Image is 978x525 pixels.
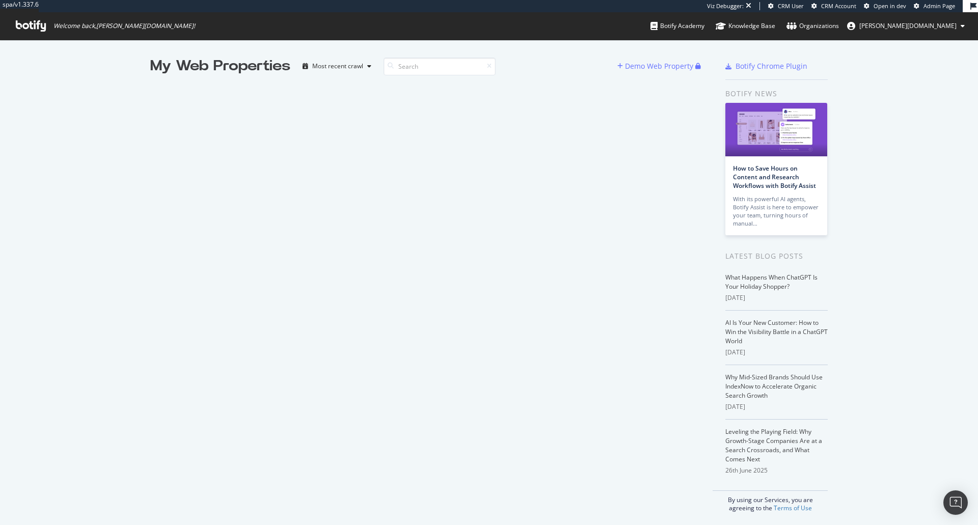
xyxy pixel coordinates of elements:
[733,164,816,190] a: How to Save Hours on Content and Research Workflows with Botify Assist
[617,58,695,74] button: Demo Web Property
[384,58,496,75] input: Search
[650,21,704,31] div: Botify Academy
[943,490,968,515] div: Open Intercom Messenger
[725,466,828,475] div: 26th June 2025
[786,12,839,40] a: Organizations
[725,318,828,345] a: AI Is Your New Customer: How to Win the Visibility Battle in a ChatGPT World
[725,427,822,463] a: Leveling the Playing Field: Why Growth-Stage Companies Are at a Search Crossroads, and What Comes...
[650,12,704,40] a: Botify Academy
[150,56,290,76] div: My Web Properties
[617,62,695,70] a: Demo Web Property
[786,21,839,31] div: Organizations
[725,273,818,291] a: What Happens When ChatGPT Is Your Holiday Shopper?
[725,88,828,99] div: Botify news
[713,490,828,512] div: By using our Services, you are agreeing to the
[725,293,828,302] div: [DATE]
[625,61,693,71] div: Demo Web Property
[716,21,775,31] div: Knowledge Base
[725,103,827,156] img: How to Save Hours on Content and Research Workflows with Botify Assist
[725,251,828,262] div: Latest Blog Posts
[859,21,957,30] span: jenny.ren
[298,58,375,74] button: Most recent crawl
[864,2,906,10] a: Open in dev
[312,63,363,69] div: Most recent crawl
[725,402,828,411] div: [DATE]
[811,2,856,10] a: CRM Account
[725,348,828,357] div: [DATE]
[716,12,775,40] a: Knowledge Base
[707,2,744,10] div: Viz Debugger:
[736,61,807,71] div: Botify Chrome Plugin
[874,2,906,10] span: Open in dev
[821,2,856,10] span: CRM Account
[839,18,973,34] button: [PERSON_NAME][DOMAIN_NAME]
[914,2,955,10] a: Admin Page
[53,22,195,30] span: Welcome back, [PERSON_NAME][DOMAIN_NAME] !
[774,504,812,512] a: Terms of Use
[733,195,820,228] div: With its powerful AI agents, Botify Assist is here to empower your team, turning hours of manual…
[725,61,807,71] a: Botify Chrome Plugin
[725,373,823,400] a: Why Mid-Sized Brands Should Use IndexNow to Accelerate Organic Search Growth
[768,2,804,10] a: CRM User
[923,2,955,10] span: Admin Page
[778,2,804,10] span: CRM User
